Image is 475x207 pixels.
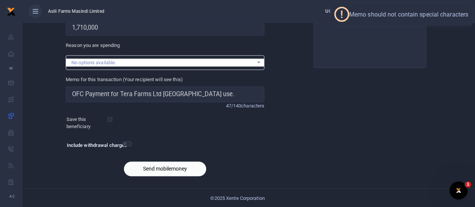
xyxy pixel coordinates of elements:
iframe: Intercom live chat [449,181,467,199]
img: logo-small [7,7,16,16]
span: characters [241,103,264,109]
a: UGX 2,791,205 [325,8,357,15]
span: Asili Farms Masindi Limited [45,8,107,15]
span: 47/140 [226,103,241,109]
div: No options available. [71,59,253,66]
div: Memo should not contain special characters [349,11,468,18]
span: 1 [465,181,471,187]
div: ! [340,8,343,20]
label: Reason you are spending [66,42,120,49]
input: Enter extra information [66,86,264,102]
input: UGX [66,20,264,36]
label: Save this beneficiary [66,116,109,130]
h6: Include withdrawal charges [67,142,129,148]
li: Ac [6,190,16,202]
a: logo-small logo-large logo-large [7,8,16,14]
li: M [6,62,16,74]
span: UGX 2,791,205 [325,8,357,14]
button: Send mobilemoney [124,162,206,176]
label: Memo for this transaction (Your recipient will see this) [66,76,183,83]
li: Wallet ballance [322,8,360,15]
